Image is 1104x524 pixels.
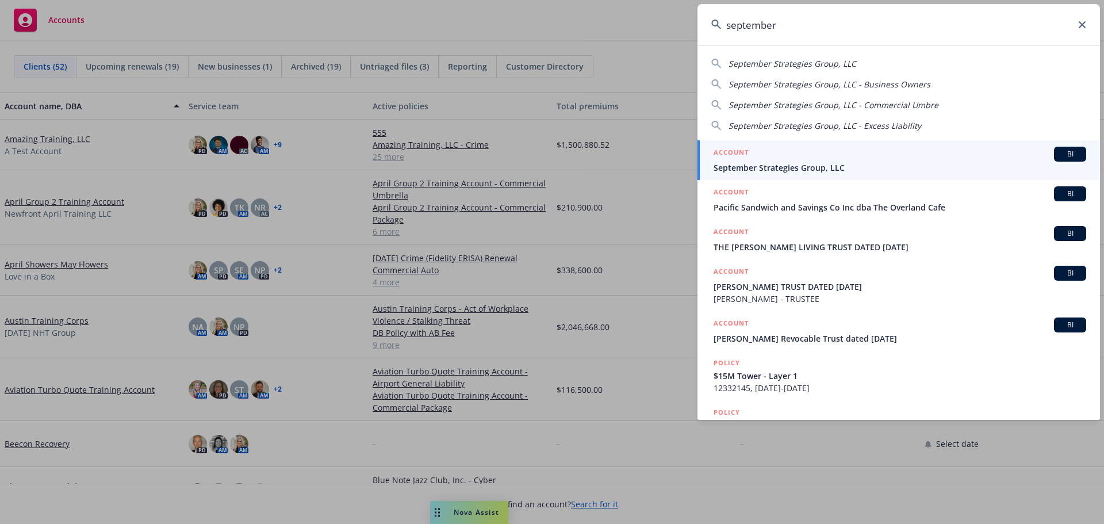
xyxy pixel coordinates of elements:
[729,79,930,90] span: September Strategies Group, LLC - Business Owners
[697,400,1100,450] a: POLICYSeptember Strategies Group, LLC - Business Owners
[714,332,1086,345] span: [PERSON_NAME] Revocable Trust dated [DATE]
[1059,189,1082,199] span: BI
[697,311,1100,351] a: ACCOUNTBI[PERSON_NAME] Revocable Trust dated [DATE]
[1059,149,1082,159] span: BI
[697,4,1100,45] input: Search...
[714,370,1086,382] span: $15M Tower - Layer 1
[729,100,938,110] span: September Strategies Group, LLC - Commercial Umbre
[714,147,749,160] h5: ACCOUNT
[714,266,749,280] h5: ACCOUNT
[697,180,1100,220] a: ACCOUNTBIPacific Sandwich and Savings Co Inc dba The Overland Cafe
[1059,228,1082,239] span: BI
[714,407,740,418] h5: POLICY
[714,318,749,331] h5: ACCOUNT
[714,241,1086,253] span: THE [PERSON_NAME] LIVING TRUST DATED [DATE]
[714,281,1086,293] span: [PERSON_NAME] TRUST DATED [DATE]
[729,58,856,69] span: September Strategies Group, LLC
[697,220,1100,259] a: ACCOUNTBITHE [PERSON_NAME] LIVING TRUST DATED [DATE]
[697,259,1100,311] a: ACCOUNTBI[PERSON_NAME] TRUST DATED [DATE][PERSON_NAME] - TRUSTEE
[729,120,921,131] span: September Strategies Group, LLC - Excess Liability
[697,351,1100,400] a: POLICY$15M Tower - Layer 112332145, [DATE]-[DATE]
[1059,268,1082,278] span: BI
[714,382,1086,394] span: 12332145, [DATE]-[DATE]
[697,140,1100,180] a: ACCOUNTBISeptember Strategies Group, LLC
[714,201,1086,213] span: Pacific Sandwich and Savings Co Inc dba The Overland Cafe
[1059,320,1082,330] span: BI
[714,186,749,200] h5: ACCOUNT
[714,293,1086,305] span: [PERSON_NAME] - TRUSTEE
[714,226,749,240] h5: ACCOUNT
[714,162,1086,174] span: September Strategies Group, LLC
[714,357,740,369] h5: POLICY
[714,419,1086,431] span: September Strategies Group, LLC - Business Owners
